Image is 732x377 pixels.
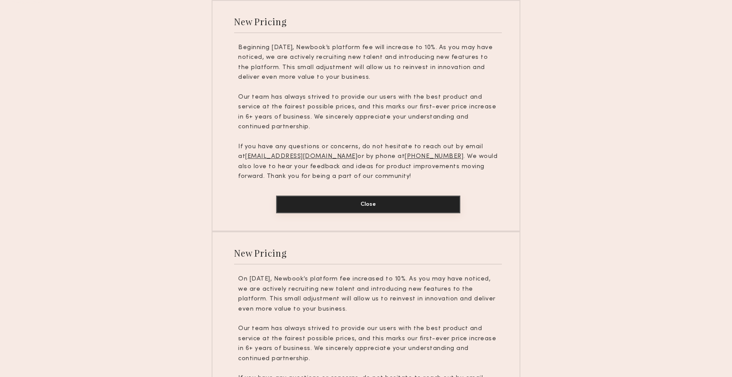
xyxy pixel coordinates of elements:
[234,247,287,259] div: New Pricing
[405,154,463,159] u: [PHONE_NUMBER]
[238,92,498,132] p: Our team has always strived to provide our users with the best product and service at the fairest...
[238,43,498,83] p: Beginning [DATE], Newbook’s platform fee will increase to 10%. As you may have noticed, we are ac...
[276,196,460,213] button: Close
[245,154,357,159] u: [EMAIL_ADDRESS][DOMAIN_NAME]
[234,15,287,27] div: New Pricing
[238,324,498,364] p: Our team has always strived to provide our users with the best product and service at the fairest...
[238,274,498,314] p: On [DATE], Newbook’s platform fee increased to 10%. As you may have noticed, we are actively recr...
[238,142,498,182] p: If you have any questions or concerns, do not hesitate to reach out by email at or by phone at . ...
